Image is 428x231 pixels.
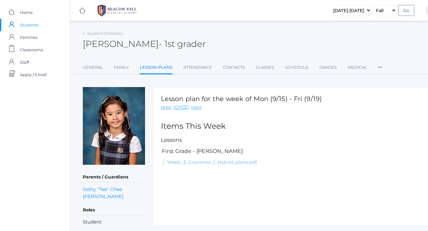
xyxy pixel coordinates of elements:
img: BHCALogos-05-308ed15e86a5a0abce9b8dd61676a3503ac9727e845dece92d48e8588c001991.png [94,3,140,18]
a: Family [114,61,129,74]
a: Student Directory [87,31,123,36]
span: Families [20,31,37,44]
span: - 1st grader [159,39,206,49]
a: Sothy "Tee" Chea [83,186,122,193]
input: Go [398,5,414,16]
span: Students [20,19,38,31]
h5: Parents / Guardians [83,172,145,182]
a: General [83,61,103,74]
a: Attendance [183,61,212,74]
li: Student [83,219,145,226]
a: prev [161,104,171,111]
a: Schedule [285,61,308,74]
a: Week_3_Grammar_1_Hybrid_plans.pdf [167,159,257,165]
h1: Lesson plan for the week of Mon (9/15) - Fri (9/19) [161,95,322,102]
span: Apply / Enroll [20,68,47,81]
span: Home [20,6,33,19]
h2: [PERSON_NAME] [83,39,206,49]
a: next [191,104,201,111]
span: Staff [20,56,29,68]
a: Lesson Plans [140,61,172,75]
h5: Roles [83,205,145,215]
h5: First Grade - [PERSON_NAME] [161,148,423,154]
a: [PERSON_NAME] [83,193,124,200]
a: [DATE] [173,104,189,111]
a: Classes [256,61,274,74]
img: Whitney Chea [83,87,145,165]
span: Classrooms [20,44,43,56]
a: Contacts [223,61,245,74]
h2: Items This Week [161,122,423,131]
a: Grades [319,61,337,74]
h5: Lessons [161,137,423,143]
a: Medical [348,61,367,74]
